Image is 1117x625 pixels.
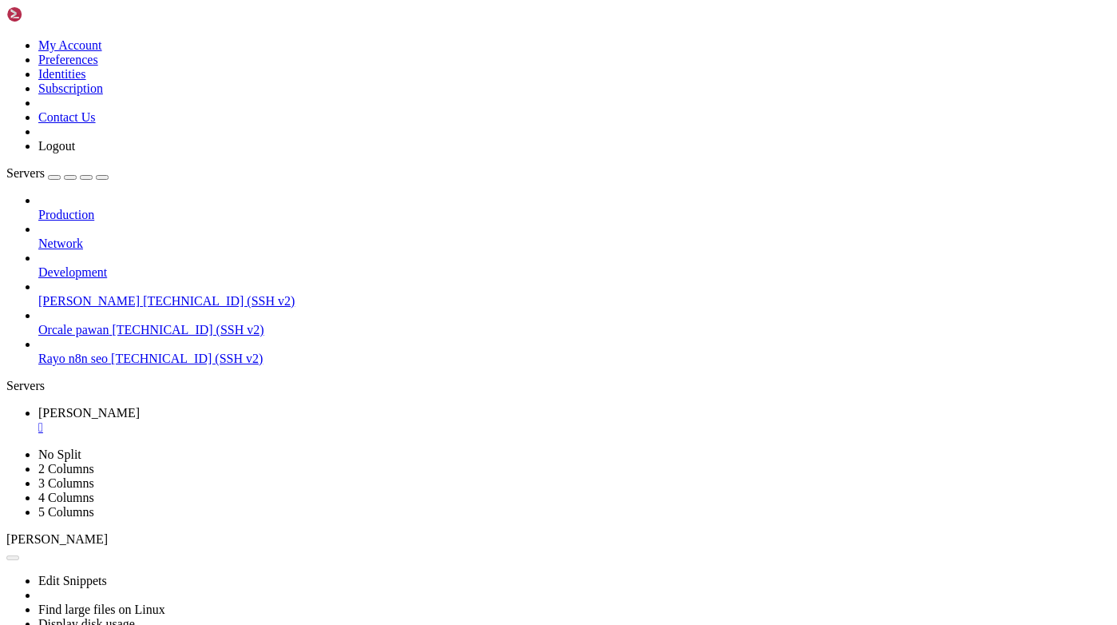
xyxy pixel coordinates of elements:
a: 5 Columns [38,505,94,519]
span: [TECHNICAL_ID] (SSH v2) [111,352,263,365]
span: [TECHNICAL_ID] (SSH v2) [143,294,295,308]
a: Production [38,208,1111,222]
img: Shellngn [6,6,98,22]
li: Production [38,193,1111,222]
li: Network [38,222,1111,251]
span: Production [38,208,94,221]
div: Servers [6,379,1111,393]
a: 4 Columns [38,491,94,504]
a: No Split [38,448,81,461]
a: Subscription [38,82,103,95]
a: 3 Columns [38,476,94,490]
a: Preferences [38,53,98,66]
span: Orcale pawan [38,323,109,336]
li: [PERSON_NAME] [TECHNICAL_ID] (SSH v2) [38,280,1111,309]
a: [PERSON_NAME] [TECHNICAL_ID] (SSH v2) [38,294,1111,309]
a: My Account [38,38,102,52]
a: Logout [38,139,75,153]
span: [PERSON_NAME] [6,532,108,546]
a: 2 Columns [38,462,94,476]
span: Servers [6,166,45,180]
span: Rayo n8n seo [38,352,108,365]
a: Rayo n8n seo [TECHNICAL_ID] (SSH v2) [38,352,1111,366]
a: Orcale pawan [TECHNICAL_ID] (SSH v2) [38,323,1111,337]
li: Rayo n8n seo [TECHNICAL_ID] (SSH v2) [38,337,1111,366]
li: Development [38,251,1111,280]
span: Development [38,265,107,279]
a: Contact Us [38,110,96,124]
span: [TECHNICAL_ID] (SSH v2) [112,323,263,336]
span: Network [38,237,83,250]
a: Servers [6,166,109,180]
a: Find large files on Linux [38,603,165,616]
span: [PERSON_NAME] [38,406,140,420]
a: Edit Snippets [38,574,107,587]
a:  [38,420,1111,435]
a: Identities [38,67,86,81]
a: Development [38,265,1111,280]
a: Dev rayo [38,406,1111,435]
li: Orcale pawan [TECHNICAL_ID] (SSH v2) [38,309,1111,337]
span: [PERSON_NAME] [38,294,140,308]
a: Network [38,237,1111,251]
